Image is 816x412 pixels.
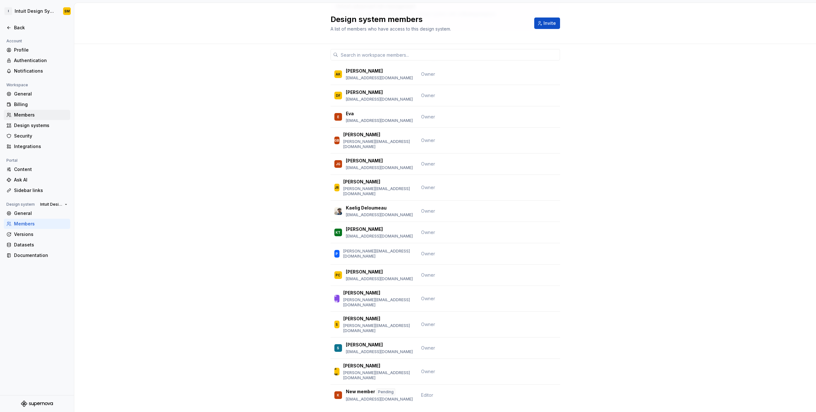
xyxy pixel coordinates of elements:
[4,164,70,174] a: Content
[346,269,383,275] p: [PERSON_NAME]
[337,114,339,120] div: E
[343,139,413,149] p: [PERSON_NAME][EMAIL_ADDRESS][DOMAIN_NAME]
[376,388,395,395] div: Pending
[14,122,68,129] div: Design systems
[421,114,435,119] span: Owner
[336,272,340,278] div: PC
[4,250,70,260] a: Documentation
[343,131,380,138] p: [PERSON_NAME]
[14,221,68,227] div: Members
[346,158,383,164] p: [PERSON_NAME]
[334,365,340,378] div: SM
[346,89,383,96] p: [PERSON_NAME]
[14,68,68,74] div: Notifications
[331,14,527,25] h2: Design system members
[14,143,68,150] div: Integrations
[343,363,380,369] p: [PERSON_NAME]
[346,118,413,123] p: [EMAIL_ADDRESS][DOMAIN_NAME]
[336,229,340,236] div: KT
[4,201,37,208] div: Design system
[343,186,413,196] p: [PERSON_NAME][EMAIL_ADDRESS][DOMAIN_NAME]
[4,141,70,152] a: Integrations
[21,401,53,407] a: Supernova Logo
[40,202,62,207] span: Intuit Design System
[337,345,339,351] div: S
[346,388,375,395] p: New member
[14,25,68,31] div: Back
[421,208,435,214] span: Owner
[343,290,380,296] p: [PERSON_NAME]
[334,292,340,305] div: SM
[14,242,68,248] div: Datasets
[4,99,70,110] a: Billing
[14,91,68,97] div: General
[14,112,68,118] div: Members
[346,276,413,281] p: [EMAIL_ADDRESS][DOMAIN_NAME]
[4,66,70,76] a: Notifications
[346,75,413,81] p: [EMAIL_ADDRESS][DOMAIN_NAME]
[421,185,435,190] span: Owner
[346,68,383,74] p: [PERSON_NAME]
[4,55,70,66] a: Authentication
[14,101,68,108] div: Billing
[336,321,338,328] div: S
[336,251,338,257] div: P
[14,231,68,238] div: Versions
[421,230,435,235] span: Owner
[4,240,70,250] a: Datasets
[334,207,342,215] img: Kaelig Deloumeau
[14,177,68,183] div: Ask AI
[343,323,413,333] p: [PERSON_NAME][EMAIL_ADDRESS][DOMAIN_NAME]
[346,97,413,102] p: [EMAIL_ADDRESS][DOMAIN_NAME]
[64,9,70,14] div: SM
[346,110,354,117] p: Eva
[336,71,340,77] div: AK
[14,166,68,173] div: Content
[421,322,435,327] span: Owner
[14,210,68,217] div: General
[343,297,413,308] p: [PERSON_NAME][EMAIL_ADDRESS][DOMAIN_NAME]
[4,120,70,131] a: Design systems
[346,397,413,402] p: [EMAIL_ADDRESS][DOMAIN_NAME]
[336,92,340,99] div: DF
[4,7,12,15] div: I
[4,229,70,239] a: Versions
[1,4,73,18] button: IIntuit Design SystemSM
[4,45,70,55] a: Profile
[343,179,380,185] p: [PERSON_NAME]
[421,251,435,256] span: Owner
[346,165,413,170] p: [EMAIL_ADDRESS][DOMAIN_NAME]
[421,272,435,278] span: Owner
[4,219,70,229] a: Members
[336,161,340,167] div: JG
[4,89,70,99] a: General
[337,392,339,398] div: K
[14,47,68,53] div: Profile
[14,187,68,194] div: Sidebar links
[346,212,413,217] p: [EMAIL_ADDRESS][DOMAIN_NAME]
[346,234,413,239] p: [EMAIL_ADDRESS][DOMAIN_NAME]
[334,137,339,144] div: GB
[534,18,560,29] button: Invite
[14,133,68,139] div: Security
[543,20,556,26] span: Invite
[343,249,413,259] p: [PERSON_NAME][EMAIL_ADDRESS][DOMAIN_NAME]
[4,208,70,218] a: General
[4,157,20,164] div: Portal
[346,349,413,354] p: [EMAIL_ADDRESS][DOMAIN_NAME]
[4,185,70,195] a: Sidebar links
[343,316,380,322] p: [PERSON_NAME]
[421,161,435,167] span: Owner
[4,175,70,185] a: Ask AI
[4,131,70,141] a: Security
[346,226,383,232] p: [PERSON_NAME]
[421,345,435,351] span: Owner
[14,252,68,259] div: Documentation
[421,71,435,77] span: Owner
[335,184,339,191] div: JR
[338,49,560,60] input: Search in workspace members...
[15,8,55,14] div: Intuit Design System
[4,23,70,33] a: Back
[421,93,435,98] span: Owner
[421,369,435,374] span: Owner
